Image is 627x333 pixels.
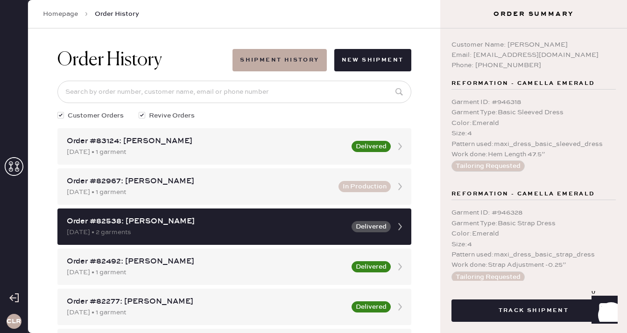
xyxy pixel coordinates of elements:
div: Order #82967: [PERSON_NAME] [67,176,333,187]
div: Order #82492: [PERSON_NAME] [67,256,346,267]
div: [DATE] • 1 garment [67,267,346,277]
span: Reformation - Camella Emerald [451,188,595,200]
h3: CLR [7,318,21,325]
div: Order #82277: [PERSON_NAME] [67,296,346,307]
div: Garment Type : Basic Strap Dress [451,218,616,229]
input: Search by order number, customer name, email or phone number [57,81,411,103]
div: Color : Emerald [451,229,616,239]
div: Order #82538: [PERSON_NAME] [67,216,346,227]
span: Customer Orders [68,111,124,121]
div: Pattern used : maxi_dress_basic_strap_dress [451,250,616,260]
button: Shipment History [232,49,326,71]
button: New Shipment [334,49,411,71]
span: Reformation - Camella Emerald [451,78,595,89]
div: [DATE] • 1 garment [67,307,346,318]
button: Track Shipment [451,299,616,322]
div: Work done : Strap Adjustment -0.25” [451,260,616,270]
button: Delivered [352,221,391,232]
a: Track Shipment [451,305,616,314]
div: Size : 4 [451,239,616,250]
div: Garment Type : Basic Sleeved Dress [451,107,616,118]
div: Order #83124: [PERSON_NAME] [67,136,346,147]
div: [DATE] • 1 garment [67,147,346,157]
div: Garment ID : # 946318 [451,97,616,107]
div: Garment ID : # 946328 [451,208,616,218]
iframe: Front Chat [583,291,623,331]
button: Tailoring Requested [451,160,525,172]
div: Email: [EMAIL_ADDRESS][DOMAIN_NAME] [451,50,616,60]
span: Revive Orders [149,111,195,121]
button: In Production [338,181,391,192]
div: Work done : Hem Length 47.5” [451,149,616,160]
div: Pattern used : maxi_dress_basic_sleeved_dress [451,139,616,149]
div: Customer Name: [PERSON_NAME] [451,40,616,50]
div: Size : 4 [451,128,616,139]
button: Delivered [352,261,391,272]
h3: Order Summary [440,9,627,19]
button: Delivered [352,141,391,152]
h1: Order History [57,49,162,71]
div: Color : Emerald [451,118,616,128]
div: [DATE] • 1 garment [67,187,333,197]
span: Order History [95,9,139,19]
div: [DATE] • 2 garments [67,227,346,237]
a: Homepage [43,9,78,19]
button: Delivered [352,301,391,312]
button: Tailoring Requested [451,271,525,283]
div: Phone: [PHONE_NUMBER] [451,60,616,70]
